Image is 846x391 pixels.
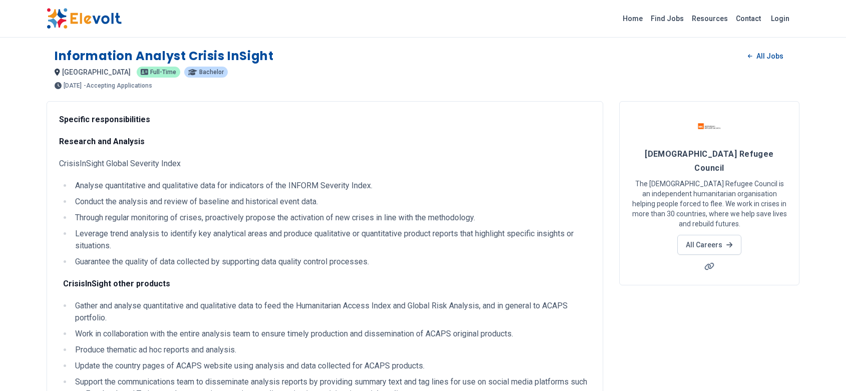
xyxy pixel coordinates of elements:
img: Norwegian Refugee Council [697,114,722,139]
span: [DATE] [64,83,82,89]
a: Login [765,9,795,29]
li: Conduct the analysis and review of baseline and historical event data. [72,196,591,208]
p: The [DEMOGRAPHIC_DATA] Refugee Council is an independent humanitarian organisation helping people... [632,179,787,229]
li: Analyse quantitative and qualitative data for indicators of the INFORM Severity Index. [72,180,591,192]
span: [GEOGRAPHIC_DATA] [62,68,131,76]
li: Work in collaboration with the entire analysis team to ensure timely production and dissemination... [72,328,591,340]
img: Elevolt [47,8,122,29]
span: [DEMOGRAPHIC_DATA] Refugee Council [645,149,774,173]
p: - Accepting Applications [84,83,152,89]
li: Leverage trend analysis to identify key analytical areas and produce qualitative or quantitative ... [72,228,591,252]
a: All Careers [677,235,741,255]
a: All Jobs [740,49,791,64]
li: Gather and analyse quantitative and qualitative data to feed the Humanitarian Access Index and Gl... [72,300,591,324]
li: Through regular monitoring of crises, proactively propose the activation of new crises in line wi... [72,212,591,224]
h1: Information Analyst Crisis InSight [55,48,273,64]
a: Contact [732,11,765,27]
li: Guarantee the quality of data collected by supporting data quality control processes. [72,256,591,268]
a: Find Jobs [647,11,688,27]
span: Full-time [150,69,176,75]
span: Bachelor [199,69,224,75]
strong: Research and Analysis [59,137,145,146]
strong: Specific responsibilities [59,115,150,124]
a: Home [619,11,647,27]
p: CrisisInSight Global Severity Index [59,158,591,170]
li: Produce thematic ad hoc reports and analysis. [72,344,591,356]
li: Update the country pages of ACAPS website using analysis and data collected for ACAPS products. [72,360,591,372]
a: Resources [688,11,732,27]
strong: CrisisInSight other products [63,279,170,288]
